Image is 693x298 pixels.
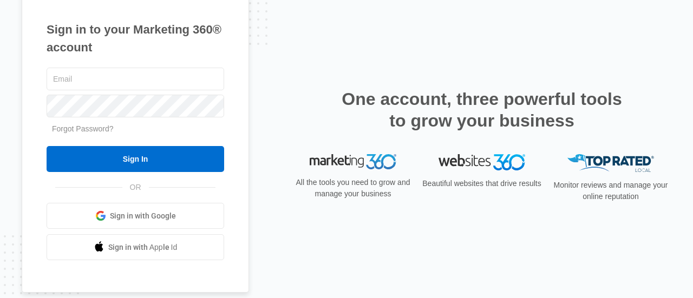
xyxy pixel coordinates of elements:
[292,177,414,200] p: All the tools you need to grow and manage your business
[122,182,149,193] span: OR
[421,178,542,189] p: Beautiful websites that drive results
[550,180,671,202] p: Monitor reviews and manage your online reputation
[47,21,224,56] h1: Sign in to your Marketing 360® account
[47,146,224,172] input: Sign In
[52,124,114,133] a: Forgot Password?
[567,154,654,172] img: Top Rated Local
[108,242,178,253] span: Sign in with Apple Id
[47,203,224,229] a: Sign in with Google
[47,68,224,90] input: Email
[47,234,224,260] a: Sign in with Apple Id
[110,210,176,222] span: Sign in with Google
[310,154,396,169] img: Marketing 360
[439,154,525,170] img: Websites 360
[338,88,625,131] h2: One account, three powerful tools to grow your business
